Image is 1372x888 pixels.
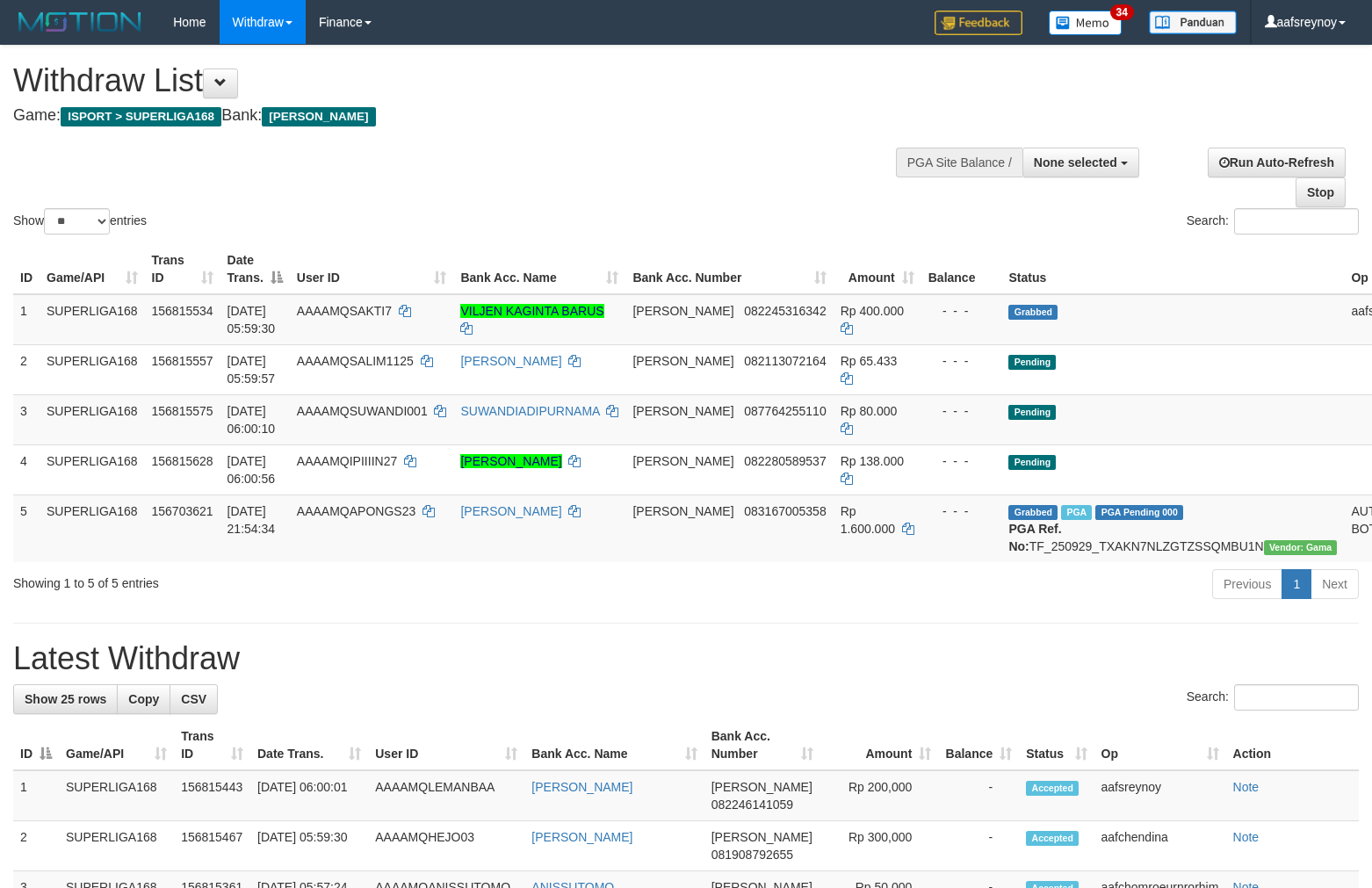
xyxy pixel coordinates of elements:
span: 156815628 [152,454,213,468]
th: Bank Acc. Name: activate to sort column ascending [524,720,704,770]
th: Game/API: activate to sort column ascending [59,720,174,770]
span: Copy 087764255110 to clipboard [744,404,826,418]
th: Bank Acc. Number: activate to sort column ascending [704,720,821,770]
th: ID [13,244,40,294]
span: AAAAMQIPIIIIN27 [297,454,397,468]
div: - - - [928,452,995,470]
span: Show 25 rows [25,692,106,706]
span: 156815534 [152,304,213,318]
label: Search: [1187,684,1359,711]
td: - [938,821,1019,871]
td: 2 [13,821,59,871]
th: Game/API: activate to sort column ascending [40,244,145,294]
span: [PERSON_NAME] [632,304,733,318]
a: Run Auto-Refresh [1208,148,1346,177]
div: - - - [928,502,995,520]
label: Search: [1187,208,1359,235]
td: AAAAMQHEJO03 [368,821,524,871]
span: Rp 1.600.000 [841,504,895,536]
span: CSV [181,692,206,706]
h1: Withdraw List [13,63,897,98]
span: [PERSON_NAME] [711,780,812,794]
span: Copy 082245316342 to clipboard [744,304,826,318]
img: Button%20Memo.svg [1049,11,1123,35]
div: Showing 1 to 5 of 5 entries [13,567,559,592]
span: Grabbed [1008,305,1058,320]
span: [PERSON_NAME] [632,454,733,468]
td: 3 [13,394,40,444]
th: Balance: activate to sort column ascending [938,720,1019,770]
td: aafsreynoy [1094,770,1226,821]
a: 1 [1282,569,1311,599]
button: None selected [1022,148,1139,177]
a: [PERSON_NAME] [460,354,561,368]
td: 1 [13,294,40,345]
span: [DATE] 06:00:56 [227,454,276,486]
a: Previous [1212,569,1282,599]
a: Note [1233,780,1260,794]
td: SUPERLIGA168 [40,444,145,495]
div: - - - [928,302,995,320]
th: ID: activate to sort column descending [13,720,59,770]
input: Search: [1234,208,1359,235]
td: aafchendina [1094,821,1226,871]
td: 1 [13,770,59,821]
span: Copy 082246141059 to clipboard [711,798,793,812]
span: Pending [1008,355,1056,370]
span: 34 [1110,4,1134,20]
input: Search: [1234,684,1359,711]
span: Vendor URL: https://trx31.1velocity.biz [1264,540,1338,555]
span: 156815575 [152,404,213,418]
td: SUPERLIGA168 [40,344,145,394]
th: Trans ID: activate to sort column ascending [145,244,220,294]
th: User ID: activate to sort column ascending [290,244,454,294]
span: Copy 082280589537 to clipboard [744,454,826,468]
span: Rp 65.433 [841,354,898,368]
span: Accepted [1026,781,1079,796]
th: Amount: activate to sort column ascending [820,720,938,770]
span: [DATE] 05:59:57 [227,354,276,386]
span: AAAAMQSAKTI7 [297,304,392,318]
th: Date Trans.: activate to sort column ascending [250,720,368,770]
div: - - - [928,402,995,420]
span: Pending [1008,405,1056,420]
h4: Game: Bank: [13,107,897,125]
span: Accepted [1026,831,1079,846]
a: VILJEN KAGINTA BARUS [460,304,603,318]
a: [PERSON_NAME] [460,454,561,468]
td: Rp 300,000 [820,821,938,871]
a: [PERSON_NAME] [531,780,632,794]
th: Trans ID: activate to sort column ascending [174,720,250,770]
div: PGA Site Balance / [896,148,1022,177]
span: ISPORT > SUPERLIGA168 [61,107,221,126]
a: [PERSON_NAME] [531,830,632,844]
img: MOTION_logo.png [13,9,147,35]
td: AAAAMQLEMANBAA [368,770,524,821]
span: [PERSON_NAME] [711,830,812,844]
h1: Latest Withdraw [13,641,1359,676]
span: [PERSON_NAME] [262,107,375,126]
td: 156815467 [174,821,250,871]
th: Status [1001,244,1344,294]
th: Bank Acc. Number: activate to sort column ascending [625,244,833,294]
span: Marked by aafchhiseyha [1061,505,1092,520]
td: TF_250929_TXAKN7NLZGTZSSQMBU1N [1001,495,1344,562]
a: SUWANDIADIPURNAMA [460,404,599,418]
span: Copy 082113072164 to clipboard [744,354,826,368]
th: Action [1226,720,1359,770]
a: Stop [1296,177,1346,207]
span: 156703621 [152,504,213,518]
td: SUPERLIGA168 [59,770,174,821]
th: Op: activate to sort column ascending [1094,720,1226,770]
span: Rp 400.000 [841,304,904,318]
span: AAAAMQSALIM1125 [297,354,414,368]
img: panduan.png [1149,11,1237,34]
span: 156815557 [152,354,213,368]
td: [DATE] 05:59:30 [250,821,368,871]
a: Copy [117,684,170,714]
a: [PERSON_NAME] [460,504,561,518]
td: SUPERLIGA168 [40,294,145,345]
th: Date Trans.: activate to sort column descending [220,244,290,294]
a: Note [1233,830,1260,844]
span: [PERSON_NAME] [632,404,733,418]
